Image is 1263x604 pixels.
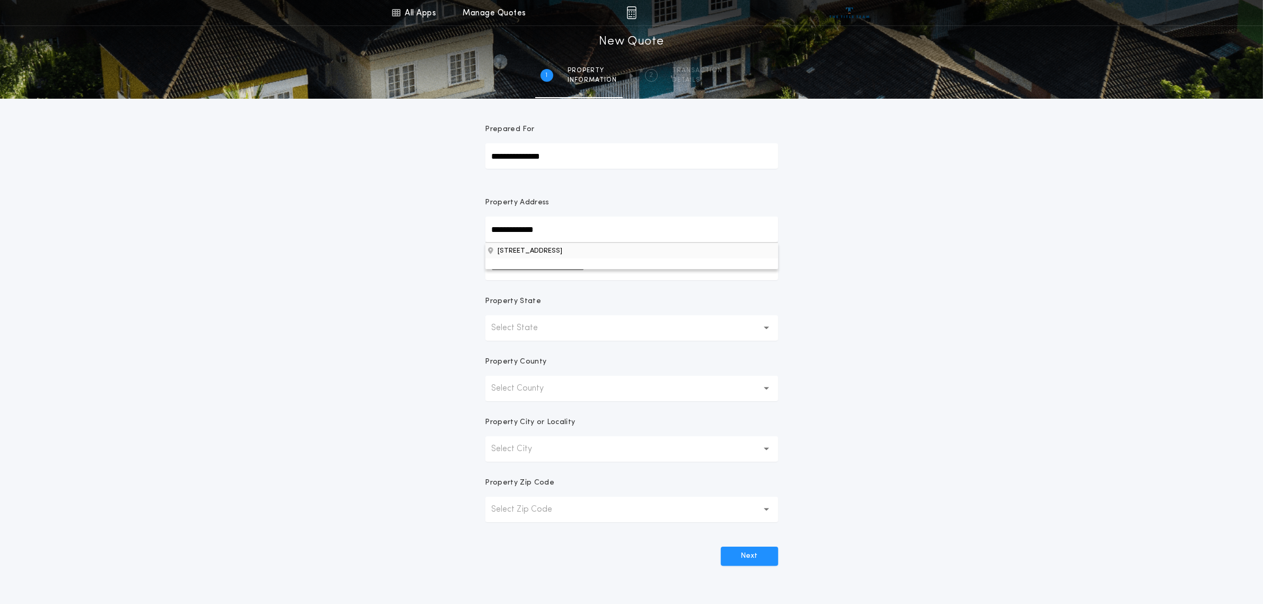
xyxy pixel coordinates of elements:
[485,243,778,258] button: Property Address
[673,66,723,75] span: Transaction
[626,6,637,19] img: img
[485,436,778,462] button: Select City
[485,315,778,341] button: Select State
[485,124,535,135] p: Prepared For
[485,296,541,307] p: Property State
[485,143,778,169] input: Prepared For
[485,376,778,401] button: Select County
[673,76,723,84] span: details
[721,547,778,566] button: Next
[492,443,550,455] p: Select City
[485,197,778,208] p: Property Address
[492,382,561,395] p: Select County
[485,417,576,428] p: Property City or Locality
[649,71,653,80] h2: 2
[492,322,555,334] p: Select State
[830,7,869,18] img: vs-icon
[485,497,778,522] button: Select Zip Code
[568,76,617,84] span: information
[568,66,617,75] span: Property
[485,357,547,367] p: Property County
[492,503,570,516] p: Select Zip Code
[485,478,554,488] p: Property Zip Code
[599,33,664,50] h1: New Quote
[546,71,548,80] h2: 1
